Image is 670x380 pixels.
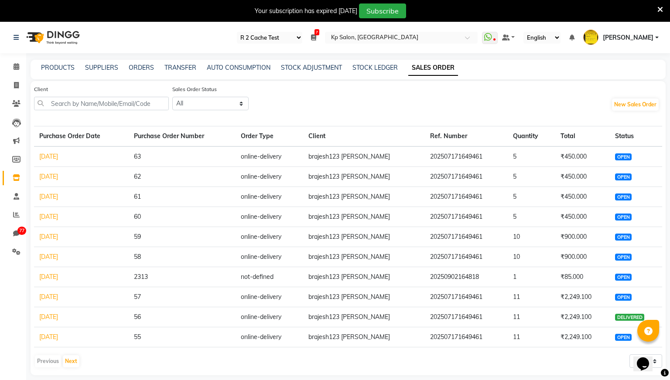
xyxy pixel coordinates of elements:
[612,98,659,111] button: New Sales Order
[241,233,281,241] span: online-delivery
[34,97,169,110] input: Search by Name/Mobile/Email/Code
[583,30,598,45] img: brajesh
[34,126,129,147] th: Purchase Order Date
[555,146,610,167] td: ₹450.000
[303,327,425,347] td: brajesh123 [PERSON_NAME]
[134,193,141,200] span: 61
[555,327,610,347] td: ₹2,249.100
[615,254,631,261] span: OPEN
[508,247,555,267] td: 10
[303,126,425,147] th: Client
[555,207,610,227] td: ₹450.000
[615,294,631,301] span: OPEN
[241,253,281,261] span: online-delivery
[241,173,281,180] span: online-delivery
[425,146,508,167] td: 202507171649461
[314,29,319,35] span: 7
[615,193,631,200] span: OPEN
[508,126,555,147] th: Quantity
[425,227,508,247] td: 202507171649461
[303,167,425,187] td: brajesh123 [PERSON_NAME]
[241,333,281,341] span: online-delivery
[172,85,217,93] label: Sales Order Status
[615,314,644,321] span: DELIVERED
[303,267,425,287] td: brajesh123 [PERSON_NAME]
[3,227,24,241] a: 77
[39,233,58,241] a: [DATE]
[352,64,398,71] a: STOCK LEDGER
[39,173,58,180] a: [DATE]
[508,146,555,167] td: 5
[134,293,141,301] span: 57
[555,247,610,267] td: ₹900.000
[39,213,58,221] a: [DATE]
[303,307,425,327] td: brajesh123 [PERSON_NAME]
[134,253,141,261] span: 58
[615,153,631,160] span: OPEN
[134,153,141,160] span: 63
[134,273,148,281] span: 2313
[241,293,281,301] span: online-delivery
[39,333,58,341] a: [DATE]
[508,267,555,287] td: 1
[241,313,281,321] span: online-delivery
[508,307,555,327] td: 11
[34,85,48,93] label: Client
[241,153,281,160] span: online-delivery
[39,313,58,321] a: [DATE]
[303,187,425,207] td: brajesh123 [PERSON_NAME]
[236,126,303,147] th: Order Type
[425,167,508,187] td: 202507171649461
[555,307,610,327] td: ₹2,249.100
[359,3,406,18] button: Subscribe
[603,33,653,42] span: [PERSON_NAME]
[134,233,141,241] span: 59
[425,307,508,327] td: 202507171649461
[425,187,508,207] td: 202507171649461
[129,64,154,71] a: ORDERS
[425,207,508,227] td: 202507171649461
[555,126,610,147] th: Total
[555,287,610,307] td: ₹2,249.100
[615,334,631,341] span: OPEN
[425,327,508,347] td: 202507171649461
[39,193,58,200] a: [DATE]
[41,64,75,71] a: PRODUCTS
[311,34,316,41] a: 7
[303,146,425,167] td: brajesh123 [PERSON_NAME]
[134,213,141,221] span: 60
[425,287,508,307] td: 202507171649461
[39,293,58,301] a: [DATE]
[508,167,555,187] td: 5
[63,355,79,367] button: Next
[303,247,425,267] td: brajesh123 [PERSON_NAME]
[555,167,610,187] td: ₹450.000
[241,213,281,221] span: online-delivery
[241,193,281,200] span: online-delivery
[425,126,508,147] th: Ref. Number
[134,173,141,180] span: 62
[134,333,141,341] span: 55
[508,327,555,347] td: 11
[508,287,555,307] td: 11
[303,287,425,307] td: brajesh123 [PERSON_NAME]
[615,234,631,241] span: OPEN
[255,7,357,16] div: Your subscription has expired [DATE]
[303,227,425,247] td: brajesh123 [PERSON_NAME]
[508,187,555,207] td: 5
[22,25,82,50] img: logo
[17,227,26,235] span: 77
[633,345,661,371] iframe: chat widget
[508,207,555,227] td: 5
[615,173,631,180] span: OPEN
[408,60,458,76] a: SALES ORDER
[615,274,631,281] span: OPEN
[134,313,141,321] span: 56
[555,187,610,207] td: ₹450.000
[508,227,555,247] td: 10
[164,64,196,71] a: TRANSFER
[555,267,610,287] td: ₹85.000
[129,126,236,147] th: Purchase Order Number
[207,64,270,71] a: AUTO CONSUMPTION
[241,273,273,281] span: not-defined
